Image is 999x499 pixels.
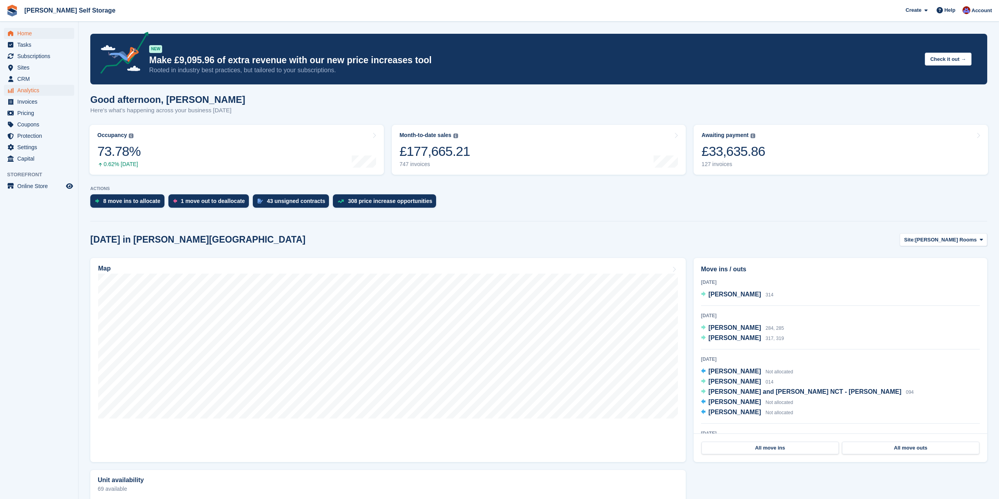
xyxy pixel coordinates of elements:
span: Site: [904,236,915,244]
img: icon-info-grey-7440780725fd019a000dd9b08b2336e03edf1995a4989e88bcd33f0948082b44.svg [453,133,458,138]
a: menu [4,73,74,84]
span: 314 [765,292,773,298]
h2: Move ins / outs [701,265,980,274]
div: 747 invoices [400,161,470,168]
img: stora-icon-8386f47178a22dfd0bd8f6a31ec36ba5ce8667c1dd55bd0f319d3a0aa187defe.svg [6,5,18,16]
span: 014 [765,379,773,385]
span: Invoices [17,96,64,107]
a: [PERSON_NAME] Not allocated [701,367,793,377]
p: Here's what's happening across your business [DATE] [90,106,245,115]
a: menu [4,153,74,164]
button: Check it out → [925,53,972,66]
span: 094 [906,389,914,395]
span: [PERSON_NAME] and [PERSON_NAME] NCT - [PERSON_NAME] [709,388,902,395]
div: 0.62% [DATE] [97,161,141,168]
span: [PERSON_NAME] Rooms [915,236,977,244]
div: 73.78% [97,143,141,159]
span: Protection [17,130,64,141]
a: 308 price increase opportunities [333,194,440,212]
h2: Map [98,265,111,272]
img: move_outs_to_deallocate_icon-f764333ba52eb49d3ac5e1228854f67142a1ed5810a6f6cc68b1a99e826820c5.svg [173,199,177,203]
a: [PERSON_NAME] Not allocated [701,408,793,418]
div: Month-to-date sales [400,132,451,139]
a: menu [4,39,74,50]
div: 8 move ins to allocate [103,198,161,204]
img: icon-info-grey-7440780725fd019a000dd9b08b2336e03edf1995a4989e88bcd33f0948082b44.svg [751,133,755,138]
span: [PERSON_NAME] [709,378,761,385]
p: Rooted in industry best practices, but tailored to your subscriptions. [149,66,919,75]
div: [DATE] [701,356,980,363]
img: price-adjustments-announcement-icon-8257ccfd72463d97f412b2fc003d46551f7dbcb40ab6d574587a9cd5c0d94... [94,32,149,77]
span: Tasks [17,39,64,50]
a: Month-to-date sales £177,665.21 747 invoices [392,125,686,175]
a: menu [4,108,74,119]
span: Analytics [17,85,64,96]
span: [PERSON_NAME] [709,324,761,331]
span: Online Store [17,181,64,192]
a: [PERSON_NAME] 314 [701,290,774,300]
span: 317, 319 [765,336,784,341]
h2: [DATE] in [PERSON_NAME][GEOGRAPHIC_DATA] [90,234,305,245]
span: Settings [17,142,64,153]
span: Not allocated [765,400,793,405]
img: contract_signature_icon-13c848040528278c33f63329250d36e43548de30e8caae1d1a13099fd9432cc5.svg [258,199,263,203]
span: Help [944,6,955,14]
a: Preview store [65,181,74,191]
span: CRM [17,73,64,84]
div: 1 move out to deallocate [181,198,245,204]
a: menu [4,62,74,73]
a: [PERSON_NAME] Not allocated [701,397,793,408]
span: 284, 285 [765,325,784,331]
div: 127 invoices [701,161,765,168]
a: menu [4,142,74,153]
img: price_increase_opportunities-93ffe204e8149a01c8c9dc8f82e8f89637d9d84a8eef4429ea346261dce0b2c0.svg [338,199,344,203]
div: NEW [149,45,162,53]
p: Make £9,095.96 of extra revenue with our new price increases tool [149,55,919,66]
a: 1 move out to deallocate [168,194,253,212]
span: Home [17,28,64,39]
a: menu [4,85,74,96]
a: 43 unsigned contracts [253,194,333,212]
div: 308 price increase opportunities [348,198,432,204]
a: [PERSON_NAME] Self Storage [21,4,119,17]
div: 43 unsigned contracts [267,198,325,204]
a: Awaiting payment £33,635.86 127 invoices [694,125,988,175]
a: [PERSON_NAME] and [PERSON_NAME] NCT - [PERSON_NAME] 094 [701,387,914,397]
span: Not allocated [765,410,793,415]
span: Subscriptions [17,51,64,62]
a: menu [4,119,74,130]
p: ACTIONS [90,186,987,191]
p: 69 available [98,486,678,492]
span: Not allocated [765,369,793,375]
div: [DATE] [701,430,980,437]
img: move_ins_to_allocate_icon-fdf77a2bb77ea45bf5b3d319d69a93e2d87916cf1d5bf7949dd705db3b84f3ca.svg [95,199,99,203]
div: [DATE] [701,279,980,286]
h1: Good afternoon, [PERSON_NAME] [90,94,245,105]
span: Sites [17,62,64,73]
span: [PERSON_NAME] [709,398,761,405]
span: [PERSON_NAME] [709,368,761,375]
a: [PERSON_NAME] 317, 319 [701,333,784,344]
a: menu [4,51,74,62]
div: Awaiting payment [701,132,749,139]
a: Occupancy 73.78% 0.62% [DATE] [89,125,384,175]
span: [PERSON_NAME] [709,334,761,341]
img: icon-info-grey-7440780725fd019a000dd9b08b2336e03edf1995a4989e88bcd33f0948082b44.svg [129,133,133,138]
a: menu [4,181,74,192]
a: [PERSON_NAME] 014 [701,377,774,387]
a: menu [4,28,74,39]
span: [PERSON_NAME] [709,291,761,298]
a: 8 move ins to allocate [90,194,168,212]
img: Tim Brant-Coles [962,6,970,14]
div: [DATE] [701,312,980,319]
button: Site: [PERSON_NAME] Rooms [900,233,987,246]
a: menu [4,96,74,107]
div: £33,635.86 [701,143,765,159]
a: [PERSON_NAME] 284, 285 [701,323,784,333]
span: Capital [17,153,64,164]
h2: Unit availability [98,477,144,484]
span: Storefront [7,171,78,179]
span: Create [906,6,921,14]
span: Coupons [17,119,64,130]
a: Map [90,258,686,462]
